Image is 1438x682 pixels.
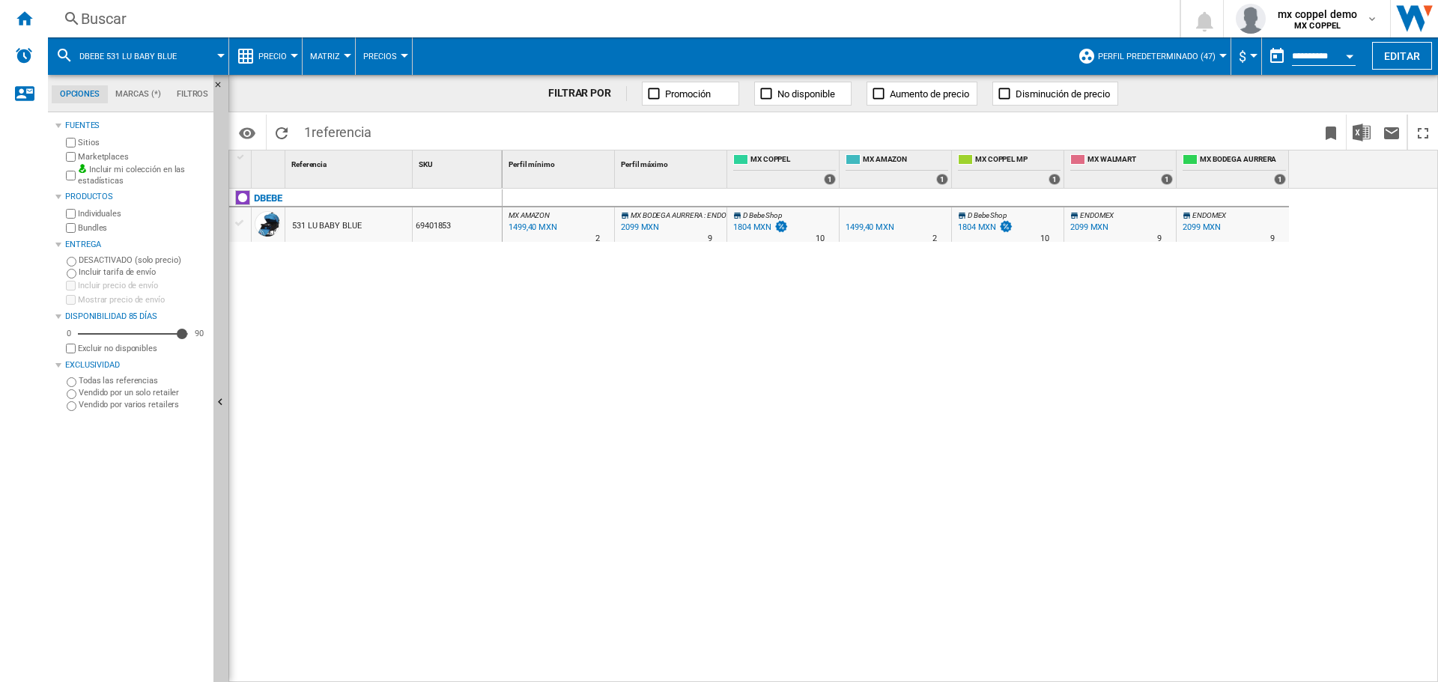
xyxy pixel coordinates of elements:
[255,150,285,174] div: Sort None
[509,211,550,219] span: MX AMAZON
[1078,37,1223,75] div: Perfil predeterminado (47)
[618,150,726,174] div: Perfil máximo Sort None
[1098,37,1223,75] button: Perfil predeterminado (47)
[1180,150,1289,188] div: MX BODEGA AURRERA 1 offers sold by MX BODEGA AURRERA
[310,52,340,61] span: Matriz
[743,211,782,219] span: D Bebe Shop
[65,191,207,203] div: Productos
[66,152,76,162] input: Marketplaces
[1157,231,1162,246] div: Tiempo de entrega : 9 días
[1372,42,1432,70] button: Editar
[213,75,231,102] button: Ocultar
[1070,222,1108,232] div: 2099 MXN
[932,231,937,246] div: Tiempo de entrega : 2 días
[65,311,207,323] div: Disponibilidad 85 Días
[1161,174,1173,185] div: 1 offers sold by MX WALMART
[1408,115,1438,150] button: Maximizar
[1294,21,1341,31] b: MX COPPEL
[867,82,977,106] button: Aumento de precio
[506,150,614,174] div: Perfil mínimo Sort None
[1239,37,1254,75] button: $
[1336,40,1363,67] button: Open calendar
[956,220,1013,235] div: 1804 MXN
[730,150,839,188] div: MX COPPEL 1 offers sold by MX COPPEL
[67,257,76,267] input: DESACTIVADO (solo precio)
[66,344,76,353] input: Mostrar precio de envío
[665,88,711,100] span: Promoción
[1353,124,1371,141] img: excel-24x24.png
[1262,41,1292,71] button: md-calendar
[312,124,371,140] span: referencia
[1040,231,1049,246] div: Tiempo de entrega : 10 días
[1347,115,1377,150] button: Descargar en Excel
[1231,37,1262,75] md-menu: Currency
[1067,150,1176,188] div: MX WALMART 1 offers sold by MX WALMART
[1200,154,1286,167] span: MX BODEGA AURRERA
[595,231,600,246] div: Tiempo de entrega : 2 días
[291,160,327,168] span: Referencia
[78,222,207,234] label: Bundles
[824,174,836,185] div: 1 offers sold by MX COPPEL
[65,120,207,132] div: Fuentes
[1049,174,1061,185] div: 1 offers sold by MX COPPEL MP
[843,150,951,188] div: MX AMAZON 1 offers sold by MX AMAZON
[1087,154,1173,167] span: MX WALMART
[1274,174,1286,185] div: 1 offers sold by MX BODEGA AURRERA
[297,115,379,146] span: 1
[78,164,87,173] img: mysite-bg-18x18.png
[288,150,412,174] div: Sort None
[258,37,294,75] button: Precio
[55,37,221,75] div: DBEBE 531 LU BABY BLUE
[1068,220,1108,235] div: 2099 MXN
[619,220,659,235] div: Última actualización : lunes, 15 de septiembre de 2025 7:01
[66,223,76,233] input: Bundles
[1236,4,1266,34] img: profile.jpg
[363,37,404,75] button: Precios
[288,150,412,174] div: Referencia Sort None
[843,220,894,235] div: 1499,40 MXN
[78,326,188,341] md-slider: Disponibilidad
[79,375,207,386] label: Todas las referencias
[1192,211,1226,219] span: ENDOMEX
[66,166,76,185] input: Incluir mi colección en las estadísticas
[1278,7,1357,22] span: mx coppel demo
[1183,222,1221,232] div: 2099 MXN
[1377,115,1407,150] button: Enviar este reporte por correo electrónico
[975,154,1061,167] span: MX COPPEL MP
[621,160,668,168] span: Perfil máximo
[509,160,555,168] span: Perfil mínimo
[731,220,789,235] div: 1804 MXN
[78,294,207,305] label: Mostrar precio de envío
[169,85,216,103] md-tab-item: Filtros
[267,115,297,150] button: Recargar
[78,164,207,187] label: Incluir mi colección en las estadísticas
[413,207,502,242] div: 69401853
[67,377,76,387] input: Todas las referencias
[777,88,835,100] span: No disponible
[52,85,108,103] md-tab-item: Opciones
[704,211,741,219] span: : ENDOMEX
[998,220,1013,233] img: promotionV3.png
[1016,88,1110,100] span: Disminución de precio
[631,211,703,219] span: MX BODEGA AURRERA
[79,37,192,75] button: DBEBE 531 LU BABY BLUE
[416,150,502,174] div: SKU Sort None
[310,37,348,75] button: Matriz
[1239,49,1246,64] span: $
[750,154,836,167] span: MX COPPEL
[968,211,1007,219] span: D Bebe Shop
[416,150,502,174] div: Sort None
[890,88,969,100] span: Aumento de precio
[754,82,852,106] button: No disponible
[15,46,33,64] img: alerts-logo.svg
[237,37,294,75] div: Precio
[618,150,726,174] div: Sort None
[191,328,207,339] div: 90
[78,137,207,148] label: Sitios
[67,389,76,399] input: Vendido por un solo retailer
[774,220,789,233] img: promotionV3.png
[816,231,825,246] div: Tiempo de entrega : 10 días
